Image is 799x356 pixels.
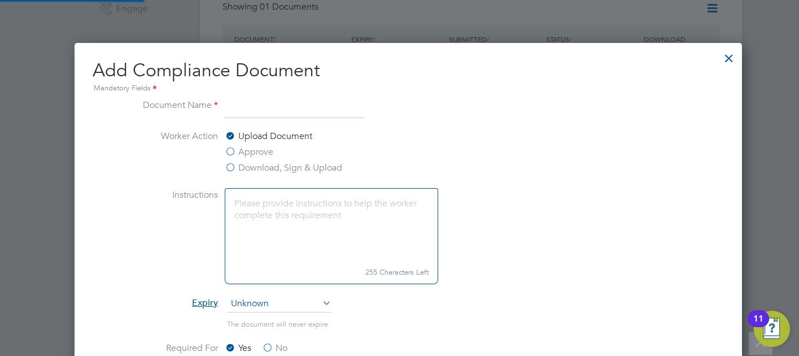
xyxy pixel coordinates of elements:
[93,83,723,95] div: Mandatory Fields
[225,129,312,143] label: Upload Document
[754,311,790,347] button: Open Resource Center, 11 new notifications
[133,188,218,282] label: Instructions
[225,145,273,159] label: Approve
[225,341,251,355] label: Yes
[227,319,328,329] span: The document will never expire
[262,341,287,355] label: No
[225,161,342,175] label: Download, Sign & Upload
[192,297,218,309] span: Expiry
[225,261,438,284] small: 255 Characters Left
[227,296,331,312] span: Unknown
[133,129,218,175] label: Worker Action
[133,98,218,116] label: Document Name
[753,319,763,333] div: 11
[93,59,723,95] h2: Add Compliance Document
